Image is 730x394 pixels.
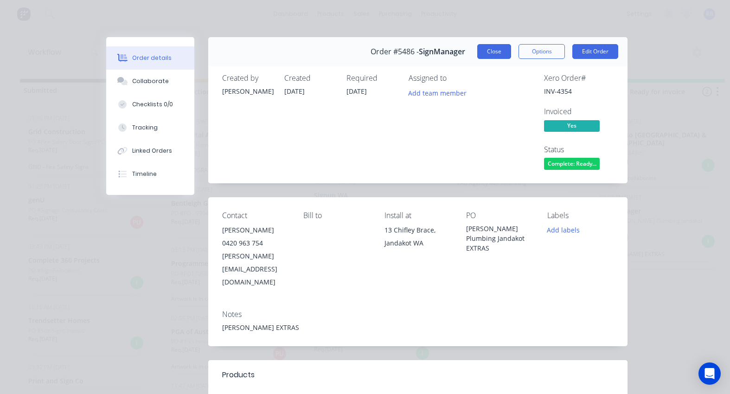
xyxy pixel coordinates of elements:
div: Created by [222,74,273,83]
button: Timeline [106,162,194,186]
div: [PERSON_NAME] EXTRAS [222,323,614,332]
div: Assigned to [409,74,501,83]
span: [DATE] [284,87,305,96]
div: Checklists 0/0 [132,100,173,109]
button: Add team member [403,86,472,99]
div: Install at [384,211,451,220]
button: Order details [106,46,194,70]
div: Products [222,369,255,381]
button: Options [519,44,565,59]
div: Labels [547,211,614,220]
div: Xero Order # [544,74,614,83]
div: Notes [222,310,614,319]
div: Required [346,74,397,83]
div: Tracking [132,123,158,132]
button: Tracking [106,116,194,139]
button: Checklists 0/0 [106,93,194,116]
button: Add labels [542,224,585,236]
div: Bill to [303,211,370,220]
div: 0420 963 754 [222,237,288,250]
div: 13 Chifley Brace, Jandakot WA [384,224,451,253]
div: Timeline [132,170,157,178]
div: [PERSON_NAME] [222,86,273,96]
div: 13 Chifley Brace, Jandakot WA [384,224,451,250]
div: Contact [222,211,288,220]
div: [PERSON_NAME][EMAIL_ADDRESS][DOMAIN_NAME] [222,250,288,289]
div: Linked Orders [132,147,172,155]
span: SignManager [419,47,465,56]
span: Order #5486 - [371,47,419,56]
div: Collaborate [132,77,169,85]
div: Order details [132,54,172,62]
div: [PERSON_NAME]0420 963 754[PERSON_NAME][EMAIL_ADDRESS][DOMAIN_NAME] [222,224,288,289]
div: Open Intercom Messenger [698,362,721,385]
span: Complete: Ready... [544,158,600,169]
button: Collaborate [106,70,194,93]
button: Edit Order [572,44,618,59]
div: Created [284,74,335,83]
div: Invoiced [544,107,614,116]
button: Complete: Ready... [544,158,600,172]
div: Status [544,145,614,154]
span: Yes [544,120,600,132]
div: [PERSON_NAME] Plumbing Jandakot EXTRAS [466,224,532,253]
div: PO [466,211,532,220]
span: [DATE] [346,87,367,96]
div: [PERSON_NAME] [222,224,288,237]
div: INV-4354 [544,86,614,96]
button: Close [477,44,511,59]
button: Linked Orders [106,139,194,162]
button: Add team member [409,86,472,99]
